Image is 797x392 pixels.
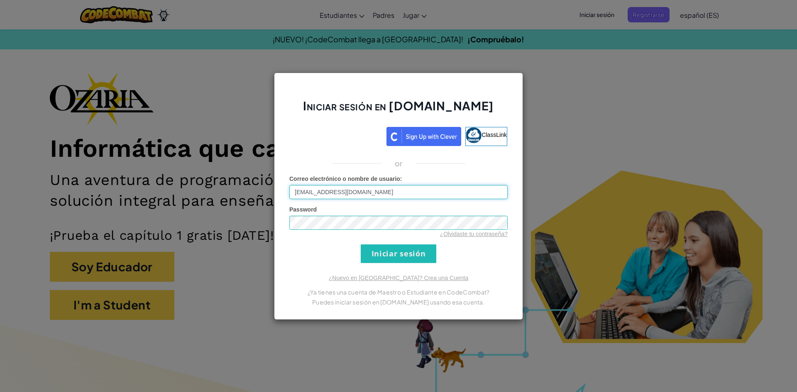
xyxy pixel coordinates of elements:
p: or [395,158,403,168]
span: ClassLink [482,131,507,138]
h2: Iniciar sesión en [DOMAIN_NAME] [289,98,508,122]
span: Correo electrónico o nombre de usuario [289,175,400,182]
p: Puedes iniciar sesión en [DOMAIN_NAME] usando esa cuenta. [289,297,508,307]
p: ¿Ya tienes una cuenta de Maestro o Estudiante en CodeCombat? [289,287,508,297]
input: Iniciar sesión [361,244,436,263]
a: ¿Olvidaste tu contraseña? [440,231,508,237]
img: clever_sso_button@2x.png [386,127,461,146]
img: classlink-logo-small.png [466,127,482,143]
label: : [289,175,402,183]
span: Password [289,206,317,213]
iframe: Botón Iniciar sesión con Google [286,126,386,144]
a: ¿Nuevo en [GEOGRAPHIC_DATA]? Crea una Cuenta [329,275,468,281]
